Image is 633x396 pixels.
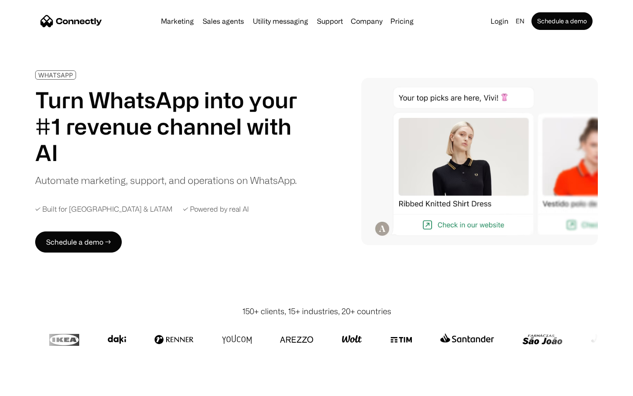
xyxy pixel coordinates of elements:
[9,380,53,393] aside: Language selected: English
[516,15,524,27] div: en
[242,305,391,317] div: 150+ clients, 15+ industries, 20+ countries
[387,18,417,25] a: Pricing
[199,18,247,25] a: Sales agents
[18,381,53,393] ul: Language list
[249,18,312,25] a: Utility messaging
[35,205,172,213] div: ✓ Built for [GEOGRAPHIC_DATA] & LATAM
[35,231,122,253] a: Schedule a demo →
[157,18,197,25] a: Marketing
[487,15,512,27] a: Login
[313,18,346,25] a: Support
[38,72,73,78] div: WHATSAPP
[35,173,297,187] div: Automate marketing, support, and operations on WhatsApp.
[183,205,249,213] div: ✓ Powered by real AI
[531,12,593,30] a: Schedule a demo
[35,87,308,166] h1: Turn WhatsApp into your #1 revenue channel with AI
[351,15,382,27] div: Company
